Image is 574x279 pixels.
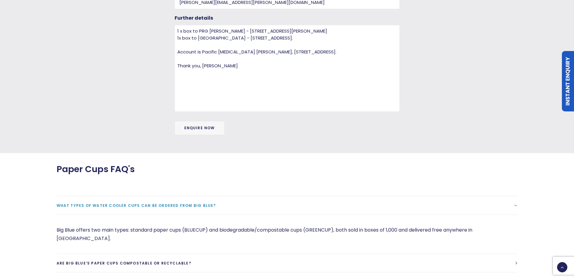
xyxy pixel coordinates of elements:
[562,51,574,111] a: Instant Enquiry
[57,203,216,208] span: What types of water cooler cups can be ordered from Big Blue?
[57,164,135,175] span: Paper Cups FAQ's
[57,226,518,243] p: Big Blue offers two main types: standard paper cups (BLUECUP) and biodegradable/compostable cups ...
[175,121,225,135] input: Enquire now
[57,254,518,272] a: Are Big Blue’s paper cups compostable or recyclable?
[57,196,518,215] a: What types of water cooler cups can be ordered from Big Blue?
[534,239,566,271] iframe: Chatbot
[57,261,191,266] span: Are Big Blue’s paper cups compostable or recyclable?
[175,14,213,22] label: Further details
